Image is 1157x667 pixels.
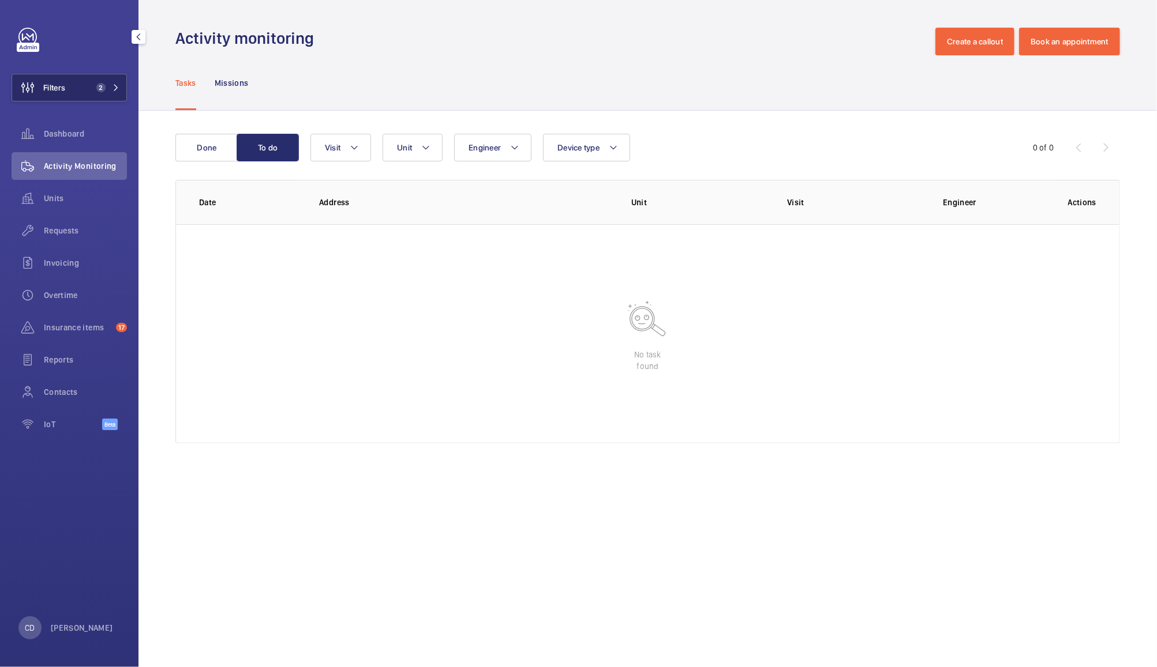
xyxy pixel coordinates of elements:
[175,28,321,49] h1: Activity monitoring
[175,77,196,89] p: Tasks
[1019,28,1120,55] button: Book an appointment
[310,134,371,161] button: Visit
[25,622,35,634] p: CD
[116,323,127,332] span: 17
[44,289,127,301] span: Overtime
[102,419,118,430] span: Beta
[44,225,127,236] span: Requests
[44,354,127,365] span: Reports
[319,197,613,208] p: Address
[935,28,1014,55] button: Create a callout
[44,193,127,204] span: Units
[634,349,661,372] p: No task found
[44,160,127,172] span: Activity Monitoring
[44,257,127,269] span: Invoicing
[383,134,443,161] button: Unit
[96,83,106,92] span: 2
[44,386,127,398] span: Contacts
[454,134,531,161] button: Engineer
[397,143,412,152] span: Unit
[51,622,113,634] p: [PERSON_NAME]
[43,82,65,93] span: Filters
[44,419,102,430] span: IoT
[543,134,630,161] button: Device type
[44,322,111,333] span: Insurance items
[12,74,127,101] button: Filters2
[557,143,600,152] span: Device type
[44,128,127,140] span: Dashboard
[943,197,1049,208] p: Engineer
[631,197,769,208] p: Unit
[787,197,924,208] p: Visit
[1068,197,1096,208] p: Actions
[175,134,238,161] button: Done
[215,77,249,89] p: Missions
[1033,142,1054,153] div: 0 of 0
[199,197,301,208] p: Date
[325,143,340,152] span: Visit
[469,143,501,152] span: Engineer
[237,134,299,161] button: To do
